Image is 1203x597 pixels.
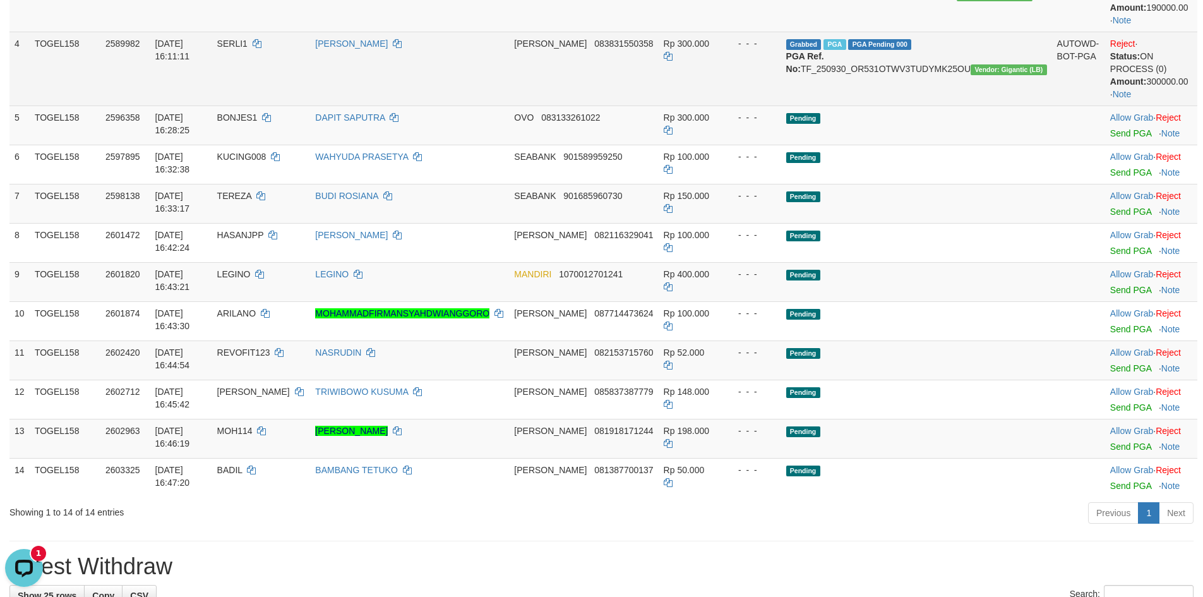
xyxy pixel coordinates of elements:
a: Send PGA [1110,442,1151,452]
span: Rp 150.000 [664,191,709,201]
a: LEGINO [315,269,349,279]
span: [DATE] 16:11:11 [155,39,190,61]
td: TOGEL158 [30,419,100,458]
h1: Latest Withdraw [9,554,1194,579]
td: TF_250930_OR531OTWV3TUDYMK25OU [781,32,1052,106]
td: TOGEL158 [30,262,100,301]
td: 10 [9,301,30,341]
a: Allow Grab [1110,269,1153,279]
span: · [1110,191,1156,201]
a: Reject [1156,112,1181,123]
span: Copy 082116329041 to clipboard [594,230,653,240]
div: - - - [727,464,775,476]
span: REVOFIT123 [217,347,270,358]
a: Send PGA [1110,246,1151,256]
span: KUCING008 [217,152,266,162]
td: TOGEL158 [30,301,100,341]
span: [DATE] 16:46:19 [155,426,190,449]
a: Reject [1156,269,1181,279]
a: NASRUDIN [315,347,361,358]
b: Amount: [1110,76,1147,87]
a: MOHAMMADFIRMANSYAHDWIANGGORO [315,308,489,318]
span: Rp 50.000 [664,465,705,475]
div: New messages notification [31,2,46,17]
a: Reject [1110,39,1135,49]
td: · [1105,419,1197,458]
td: · [1105,262,1197,301]
span: Copy 901685960730 to clipboard [563,191,622,201]
a: Note [1161,363,1180,373]
span: Rp 300.000 [664,112,709,123]
td: · [1105,301,1197,341]
span: Pending [786,348,820,359]
a: TRIWIBOWO KUSUMA [315,387,408,397]
a: [PERSON_NAME] [315,230,388,240]
b: Status: [1110,51,1140,61]
span: BONJES1 [217,112,258,123]
td: TOGEL158 [30,223,100,262]
span: [DATE] 16:33:17 [155,191,190,214]
a: Send PGA [1110,363,1151,373]
a: Reject [1156,308,1181,318]
span: Vendor URL: https://dashboard.q2checkout.com/secure [971,64,1047,75]
span: 2589982 [105,39,140,49]
span: Pending [786,466,820,476]
a: Note [1161,442,1180,452]
a: Note [1161,167,1180,178]
a: Reject [1156,230,1181,240]
span: Copy 901589959250 to clipboard [563,152,622,162]
td: · [1105,184,1197,223]
span: Pending [786,113,820,124]
td: 6 [9,145,30,184]
span: Rp 100.000 [664,308,709,318]
span: Grabbed [786,39,822,50]
span: 2601472 [105,230,140,240]
span: Copy 082153715760 to clipboard [594,347,653,358]
td: · [1105,341,1197,380]
span: TEREZA [217,191,251,201]
div: - - - [727,111,775,124]
td: TOGEL158 [30,184,100,223]
span: [PERSON_NAME] [514,465,587,475]
span: Marked by azecs1 [823,39,846,50]
a: Reject [1156,347,1181,358]
div: - - - [727,190,775,202]
td: · [1105,223,1197,262]
td: TOGEL158 [30,106,100,145]
span: Copy 081387700137 to clipboard [594,465,653,475]
a: Note [1161,402,1180,413]
span: PGA Pending [848,39,911,50]
a: Allow Grab [1110,465,1153,475]
a: Allow Grab [1110,426,1153,436]
span: [PERSON_NAME] [514,308,587,318]
div: - - - [727,346,775,359]
button: Open LiveChat chat widget [5,5,43,43]
span: 2596358 [105,112,140,123]
span: Copy 083831550358 to clipboard [594,39,653,49]
td: · · [1105,32,1197,106]
a: Next [1159,502,1194,524]
a: Reject [1156,387,1181,397]
td: TOGEL158 [30,32,100,106]
span: ARILANO [217,308,256,318]
td: · [1105,145,1197,184]
span: 2601820 [105,269,140,279]
td: · [1105,106,1197,145]
span: · [1110,269,1156,279]
span: · [1110,387,1156,397]
a: Send PGA [1110,324,1151,334]
td: · [1105,458,1197,497]
td: 7 [9,184,30,223]
div: ON PROCESS (0) 300000.00 [1110,50,1192,88]
td: 8 [9,223,30,262]
span: Rp 300.000 [664,39,709,49]
span: SERLI1 [217,39,248,49]
td: 9 [9,262,30,301]
span: MOH114 [217,426,253,436]
span: · [1110,112,1156,123]
td: 4 [9,32,30,106]
span: Rp 198.000 [664,426,709,436]
a: Allow Grab [1110,191,1153,201]
a: DAPIT SAPUTRA [315,112,385,123]
span: 2603325 [105,465,140,475]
